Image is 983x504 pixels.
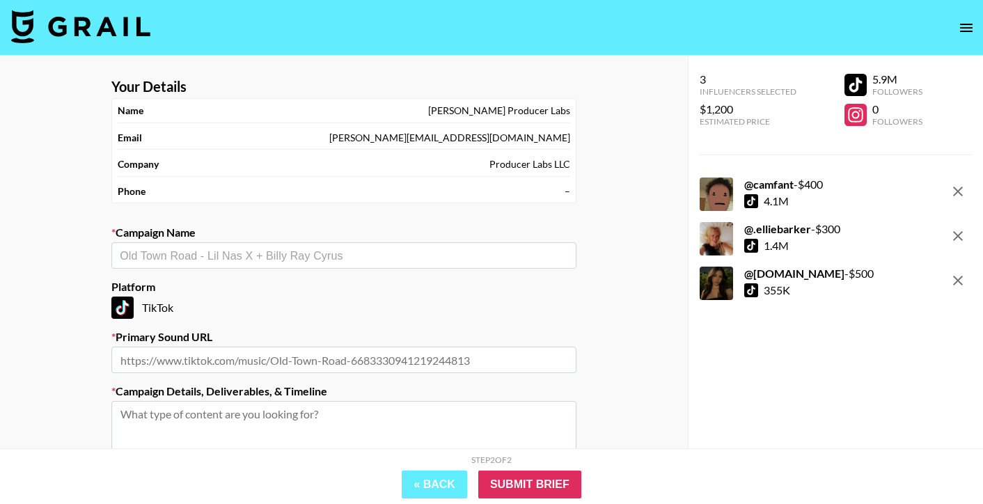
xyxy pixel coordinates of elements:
div: 5.9M [872,72,922,86]
div: Followers [872,116,922,127]
div: Estimated Price [700,116,796,127]
button: open drawer [952,14,980,42]
div: TikTok [111,297,576,319]
div: - $ 500 [744,267,874,281]
div: 0 [872,102,922,116]
label: Platform [111,280,576,294]
div: 3 [700,72,796,86]
strong: Company [118,158,159,171]
div: 4.1M [764,194,789,208]
div: - $ 300 [744,222,840,236]
div: [PERSON_NAME] Producer Labs [428,104,570,117]
iframe: Drift Widget Chat Controller [913,434,966,487]
div: Step 2 of 2 [471,455,512,465]
button: remove [944,178,972,205]
strong: Name [118,104,143,117]
button: remove [944,222,972,250]
strong: Email [118,132,142,144]
strong: @ .elliebarker [744,222,811,235]
input: https://www.tiktok.com/music/Old-Town-Road-6683330941219244813 [111,347,576,373]
label: Primary Sound URL [111,330,576,344]
input: Submit Brief [478,471,581,498]
div: 1.4M [764,239,789,253]
button: remove [944,267,972,294]
strong: Your Details [111,78,187,95]
label: Campaign Details, Deliverables, & Timeline [111,384,576,398]
div: [PERSON_NAME][EMAIL_ADDRESS][DOMAIN_NAME] [329,132,570,144]
div: Producer Labs LLC [489,158,570,171]
img: TikTok [111,297,134,319]
strong: @ camfant [744,178,794,191]
div: Influencers Selected [700,86,796,97]
input: Old Town Road - Lil Nas X + Billy Ray Cyrus [120,248,568,264]
div: Followers [872,86,922,97]
strong: @ [DOMAIN_NAME] [744,267,844,280]
img: Grail Talent [11,10,150,43]
div: 355K [764,283,790,297]
strong: Phone [118,185,146,198]
div: - $ 400 [744,178,823,191]
div: $1,200 [700,102,796,116]
label: Campaign Name [111,226,576,239]
div: – [565,185,570,198]
button: « Back [402,471,467,498]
